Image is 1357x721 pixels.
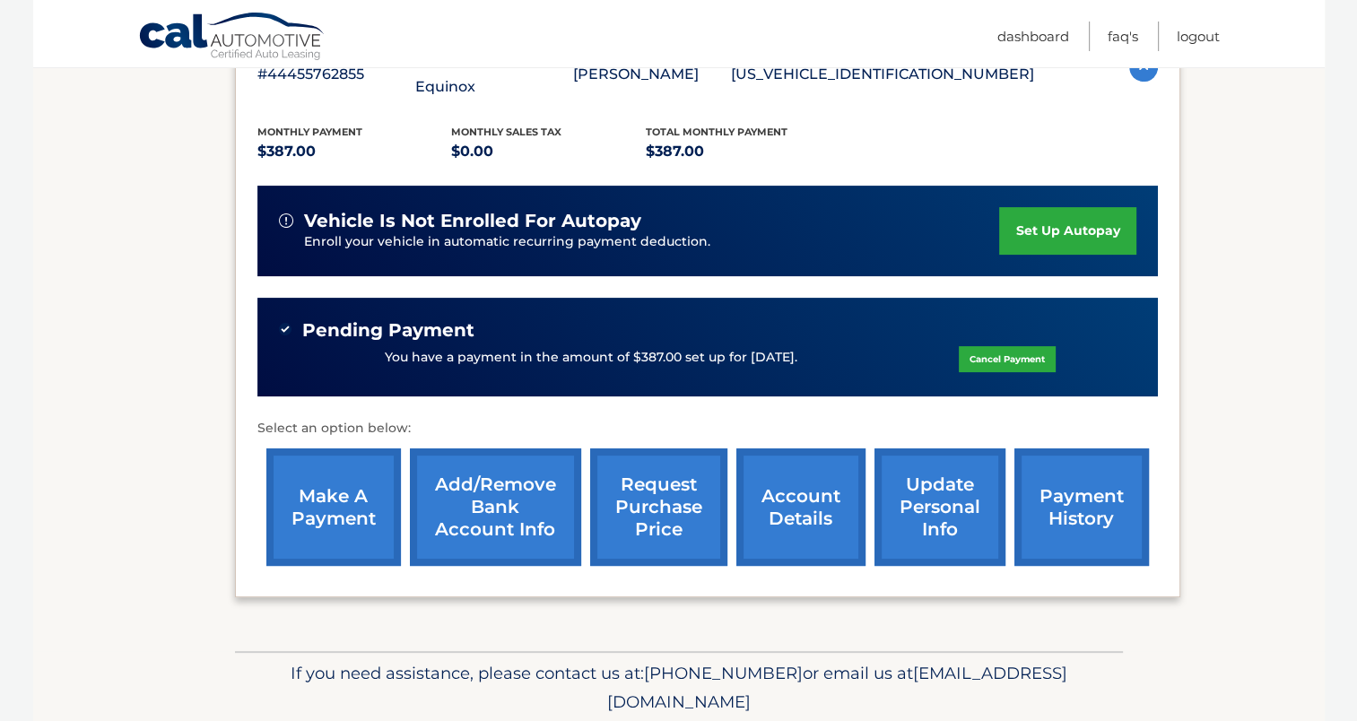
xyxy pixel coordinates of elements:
a: Cal Automotive [138,12,326,64]
a: update personal info [874,448,1005,566]
a: Cancel Payment [959,346,1056,372]
span: Pending Payment [302,319,474,342]
img: check-green.svg [279,323,291,335]
a: Add/Remove bank account info [410,448,581,566]
a: set up autopay [999,207,1135,255]
p: $0.00 [451,139,646,164]
a: FAQ's [1108,22,1138,51]
p: [PERSON_NAME] [573,62,731,87]
a: account details [736,448,866,566]
span: Total Monthly Payment [646,126,787,138]
span: Monthly sales Tax [451,126,561,138]
p: Select an option below: [257,418,1158,439]
p: #44455762855 [257,62,415,87]
p: 2025 Chevrolet Equinox [415,49,573,100]
a: payment history [1014,448,1149,566]
span: [PHONE_NUMBER] [644,663,803,683]
span: vehicle is not enrolled for autopay [304,210,641,232]
a: Dashboard [997,22,1069,51]
a: request purchase price [590,448,727,566]
span: [EMAIL_ADDRESS][DOMAIN_NAME] [607,663,1067,712]
p: [US_VEHICLE_IDENTIFICATION_NUMBER] [731,62,1034,87]
a: Logout [1177,22,1220,51]
span: Monthly Payment [257,126,362,138]
img: alert-white.svg [279,213,293,228]
p: If you need assistance, please contact us at: or email us at [247,659,1111,717]
a: make a payment [266,448,401,566]
p: $387.00 [257,139,452,164]
p: Enroll your vehicle in automatic recurring payment deduction. [304,232,1000,252]
p: $387.00 [646,139,840,164]
p: You have a payment in the amount of $387.00 set up for [DATE]. [385,348,797,368]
